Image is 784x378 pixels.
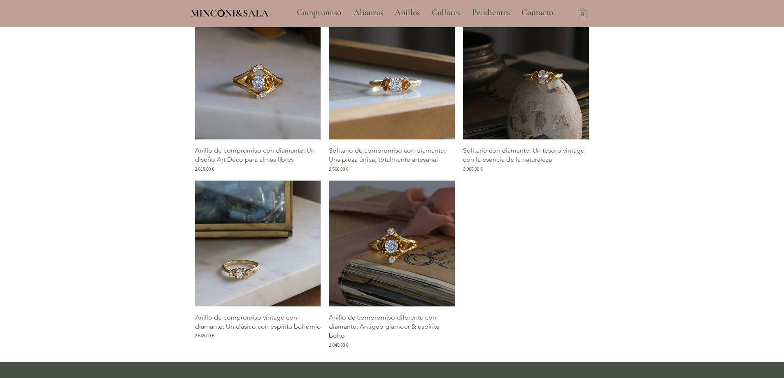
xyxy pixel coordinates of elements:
span: 2.815,00 € [195,166,214,172]
a: Contacto [515,2,560,23]
p: Contacto [517,2,557,23]
a: MINCONI&SALA [191,5,269,19]
div: Galería de Anillo de compromiso con diamante: Un diseño Art Déco para almas libres [195,14,321,172]
a: Alianzas [347,2,389,23]
div: Galería de Anillo de compromiso diferente con diamante: Antiguo glamour & espíritu boho [329,181,455,348]
div: Galería de Solitario de compromiso con diamante: Una pieza única, totalmente artesanal [329,14,455,172]
div: Galería de Anillo de compromiso vintage con diamante: Un clásico con espíritu bohemio [195,181,321,348]
p: Solitario de compromiso con diamante: Una pieza única, totalmente artesanal [329,146,455,165]
p: Compromiso [293,2,345,23]
p: Anillo de compromiso diferente con diamante: Antiguo glamour & espíritu boho [329,313,455,341]
p: Solitario con diamante: Un tesoro vintage con la esencia de la naturaleza [463,146,589,165]
img: Minconi Sala [218,9,225,17]
a: Solitario con diamante: Un tesoro vintage con la esencia de la naturaleza3.065,00 € [463,146,589,172]
nav: Sitio [275,2,576,23]
span: 2.560,00 € [329,166,348,172]
a: Carrito con 0 ítems [578,7,587,18]
span: MINCONI&SALA [191,7,269,19]
p: Pendientes [468,2,514,23]
a: Anillos [389,2,426,23]
p: Collares [428,2,464,23]
p: Anillos [391,2,424,23]
a: Collares [426,2,466,23]
span: 2.645,00 € [195,333,214,339]
a: Anillo de compromiso vintage con diamante: Un clásico con espíritu bohemio2.645,00 € [195,313,321,348]
a: Solitario de compromiso con diamante: Una pieza única, totalmente artesanal2.560,00 € [329,146,455,172]
text: 0 [581,12,584,18]
span: 3.065,00 € [463,166,482,172]
a: Compromiso [291,2,347,23]
p: Anillo de compromiso vintage con diamante: Un clásico con espíritu bohemio [195,313,321,332]
div: Galería de Solitario con diamante: Un tesoro vintage con la esencia de la naturaleza [463,14,589,172]
p: Anillo de compromiso con diamante: Un diseño Art Déco para almas libres [195,146,321,165]
a: Anillo de compromiso con diamante: Un diseño Art Déco para almas libres2.815,00 € [195,146,321,172]
a: Anillo de compromiso diferente con diamante: Antiguo glamour & espíritu boho2.845,00 € [329,313,455,348]
a: Pendientes [466,2,515,23]
p: Alianzas [349,2,387,23]
span: 2.845,00 € [329,342,348,348]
